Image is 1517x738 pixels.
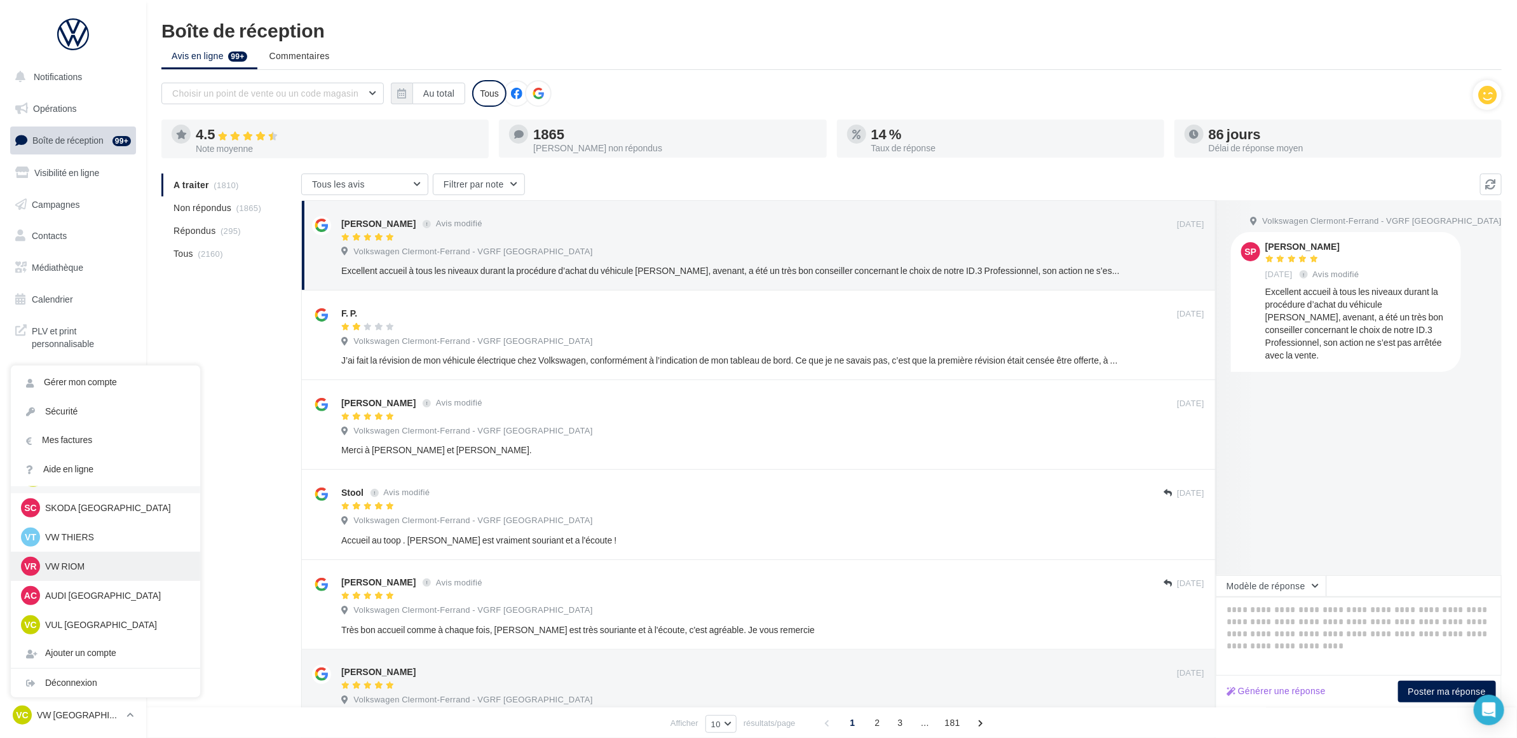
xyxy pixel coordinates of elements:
[45,560,185,573] p: VW RIOM
[8,360,139,397] a: Campagnes DataOnDemand
[236,203,262,213] span: (1865)
[16,709,28,721] span: VC
[11,426,200,454] a: Mes factures
[1221,683,1331,699] button: Générer une réponse
[172,88,358,99] span: Choisir un point de vente ou un code magasin
[1245,245,1257,258] span: Sp
[8,64,133,90] button: Notifications
[353,246,593,257] span: Volkswagen Clermont-Ferrand - VGRF [GEOGRAPHIC_DATA]
[196,127,479,142] div: 4.5
[341,354,1122,367] div: J’ai fait la révision de mon véhicule électrique chez Volkswagen, conformément à l’indication de ...
[341,624,1122,636] div: Très bon accueil comme à chaque fois, [PERSON_NAME] est très souriante et à l'écoute, c'est agréa...
[1177,667,1204,679] span: [DATE]
[436,577,482,587] span: Avis modifié
[34,71,82,82] span: Notifications
[32,135,104,146] span: Boîte de réception
[269,50,330,62] span: Commentaires
[341,576,416,589] div: [PERSON_NAME]
[472,80,507,107] div: Tous
[436,398,482,408] span: Avis modifié
[341,444,1122,456] div: Merci à [PERSON_NAME] et [PERSON_NAME].
[8,286,139,313] a: Calendrier
[533,127,816,141] div: 1865
[341,217,416,230] div: [PERSON_NAME]
[198,249,223,259] span: (2160)
[173,247,193,260] span: Tous
[843,713,863,733] span: 1
[8,95,139,122] a: Opérations
[744,717,796,729] span: résultats/page
[353,336,593,347] span: Volkswagen Clermont-Ferrand - VGRF [GEOGRAPHIC_DATA]
[10,703,136,727] a: VC VW [GEOGRAPHIC_DATA]
[45,589,185,602] p: AUDI [GEOGRAPHIC_DATA]
[433,174,525,195] button: Filtrer par note
[312,179,365,189] span: Tous les avis
[412,83,465,104] button: Au total
[1265,242,1362,251] div: [PERSON_NAME]
[1398,681,1496,702] button: Poster ma réponse
[1265,269,1293,280] span: [DATE]
[11,639,200,667] div: Ajouter un compte
[1313,269,1359,279] span: Avis modifié
[871,127,1154,141] div: 14 %
[45,531,185,543] p: VW THIERS
[867,713,888,733] span: 2
[24,502,36,514] span: SC
[24,560,36,573] span: VR
[112,136,131,146] div: 99+
[221,226,241,236] span: (295)
[32,262,83,273] span: Médiathèque
[890,713,911,733] span: 3
[391,83,465,104] button: Au total
[8,126,139,154] a: Boîte de réception99+
[533,144,816,153] div: [PERSON_NAME] non répondus
[196,144,479,153] div: Note moyenne
[1177,488,1204,499] span: [DATE]
[383,488,430,498] span: Avis modifié
[341,264,1122,277] div: Excellent accueil à tous les niveaux durant la procédure d’achat du véhicule [PERSON_NAME], avena...
[32,198,80,209] span: Campagnes
[25,531,36,543] span: VT
[11,455,200,484] a: Aide en ligne
[1177,578,1204,589] span: [DATE]
[173,224,216,237] span: Répondus
[37,709,121,721] p: VW [GEOGRAPHIC_DATA]
[341,666,416,678] div: [PERSON_NAME]
[341,397,416,409] div: [PERSON_NAME]
[1216,575,1326,597] button: Modèle de réponse
[161,83,384,104] button: Choisir un point de vente ou un code magasin
[341,307,357,320] div: F. P.
[915,713,935,733] span: ...
[45,618,185,631] p: VUL [GEOGRAPHIC_DATA]
[11,368,200,397] a: Gérer mon compte
[1209,144,1492,153] div: Délai de réponse moyen
[32,322,131,350] span: PLV et print personnalisable
[1177,219,1204,230] span: [DATE]
[173,202,231,214] span: Non répondus
[940,713,965,733] span: 181
[341,534,1122,547] div: Accueil au toop . [PERSON_NAME] est vraiment souriant et a l'écoute !
[33,103,76,114] span: Opérations
[8,254,139,281] a: Médiathèque
[1177,308,1204,320] span: [DATE]
[11,669,200,697] div: Déconnexion
[871,144,1154,153] div: Taux de réponse
[436,219,482,229] span: Avis modifié
[32,294,73,304] span: Calendrier
[8,317,139,355] a: PLV et print personnalisable
[45,502,185,514] p: SKODA [GEOGRAPHIC_DATA]
[1177,398,1204,409] span: [DATE]
[1474,695,1504,725] div: Open Intercom Messenger
[8,160,139,186] a: Visibilité en ligne
[353,425,593,437] span: Volkswagen Clermont-Ferrand - VGRF [GEOGRAPHIC_DATA]
[8,222,139,249] a: Contacts
[353,605,593,616] span: Volkswagen Clermont-Ferrand - VGRF [GEOGRAPHIC_DATA]
[341,486,364,499] div: Stool
[161,20,1502,39] div: Boîte de réception
[705,715,737,733] button: 10
[670,717,698,729] span: Afficher
[301,174,428,195] button: Tous les avis
[353,694,593,706] span: Volkswagen Clermont-Ferrand - VGRF [GEOGRAPHIC_DATA]
[1209,127,1492,141] div: 86 jours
